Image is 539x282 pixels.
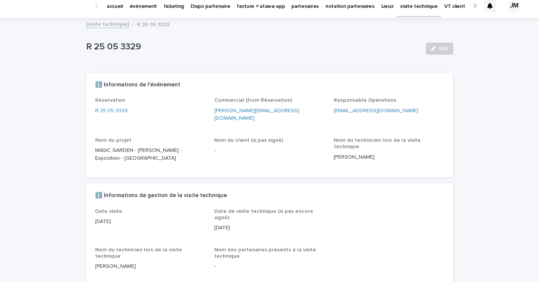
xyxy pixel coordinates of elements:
p: R 25 05 3329 [86,42,420,52]
span: Nom du projet [95,138,131,143]
p: R 25 05 3329 [137,20,170,28]
span: Edit [439,46,448,51]
span: Réservation [95,98,125,103]
span: Date visite [95,209,122,214]
span: Nom du technicien lors de la visite technique [334,138,421,149]
span: Responsable Opérations [334,98,396,103]
span: Commercial (from Réservation) [214,98,292,103]
p: - [214,263,325,270]
p: [DATE] [95,218,206,226]
p: [DATE] [214,224,325,232]
span: Nom des partenaires présents à la visite technique [214,247,316,259]
p: - [214,147,325,154]
span: Date de visite technique (si pas encore signé) [214,209,313,220]
a: [visite technique] [86,19,129,28]
p: MAGIC GARDEN - [PERSON_NAME] - Exposition - [GEOGRAPHIC_DATA] [95,147,206,162]
a: [PERSON_NAME][EMAIL_ADDRESS][DOMAIN_NAME] [214,108,299,121]
p: [PERSON_NAME] [95,263,206,270]
button: Edit [426,43,453,55]
h2: ℹ️ Informations de gestion de la visite technique [95,192,227,199]
a: R 25 05 3329 [95,107,128,115]
h2: ℹ️ Informations de l'événement [95,82,180,88]
p: [PERSON_NAME] [334,153,444,161]
span: Nom du technicien lors de la visite technique [95,247,182,259]
a: [EMAIL_ADDRESS][DOMAIN_NAME] [334,108,418,113]
span: Nom du client (si pas signé) [214,138,283,143]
